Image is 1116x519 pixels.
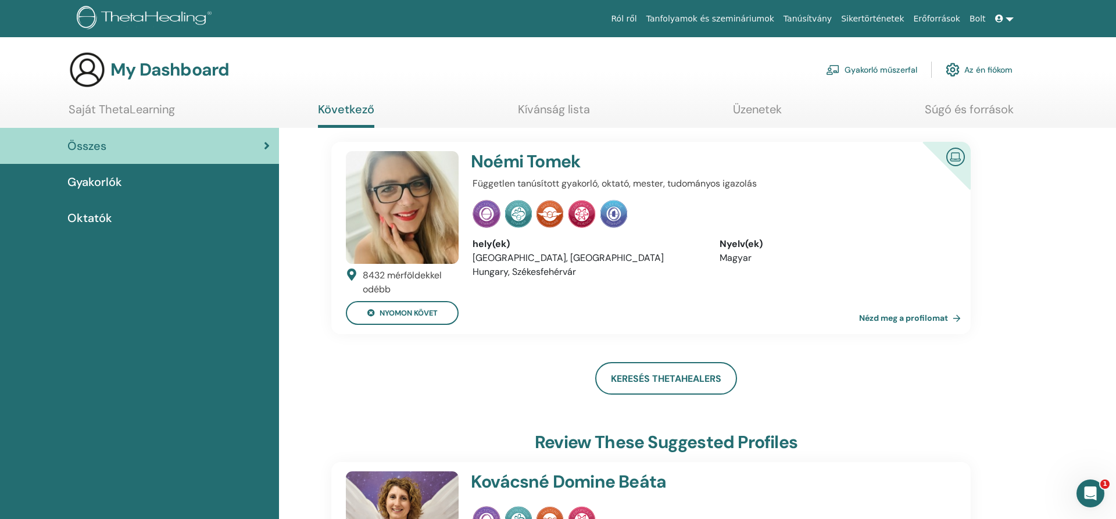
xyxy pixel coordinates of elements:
[942,143,970,169] img: Tanúsított online oktató
[733,102,782,125] a: Üzenetek
[473,251,702,265] li: [GEOGRAPHIC_DATA], [GEOGRAPHIC_DATA]
[318,102,374,128] a: Következő
[1076,479,1104,507] iframe: Intercom live chat
[720,237,949,251] div: Nyelv(ek)
[77,6,216,32] img: logo.png
[779,8,836,30] a: Tanúsítvány
[1100,479,1110,489] span: 1
[67,173,122,191] span: Gyakorlók
[67,209,112,227] span: Oktatók
[859,306,965,330] a: Nézd meg a profilomat
[69,51,106,88] img: generic-user-icon.jpg
[473,177,949,191] p: Független tanúsított gyakorló, oktató, mester, tudományos igazolás
[607,8,642,30] a: Ról ről
[69,102,175,125] a: Saját ThetaLearning
[110,59,229,80] h3: My Dashboard
[346,151,459,264] img: default.jpg
[826,57,917,83] a: Gyakorló műszerfal
[67,137,106,155] span: Összes
[535,432,797,453] h3: Review these suggested profiles
[925,102,1014,125] a: Súgó és források
[595,362,737,395] a: Keresés ThetaHealers
[363,269,459,296] div: 8432 mérföldekkel odébb
[909,8,965,30] a: Erőforrások
[473,265,702,279] li: Hungary, Székesfehérvár
[518,102,590,125] a: Kívánság lista
[904,142,971,209] div: Tanúsított online oktató
[946,57,1013,83] a: Az én fiókom
[346,301,459,325] button: nyomon követ
[826,65,840,75] img: chalkboard-teacher.svg
[471,471,868,492] h4: Kovácsné Domine Beáta
[473,237,702,251] div: hely(ek)
[946,60,960,80] img: cog.svg
[642,8,779,30] a: Tanfolyamok és szemináriumok
[720,251,949,265] li: Magyar
[836,8,908,30] a: Sikertörténetek
[471,151,868,172] h4: Noémi Tomek
[965,8,990,30] a: Bolt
